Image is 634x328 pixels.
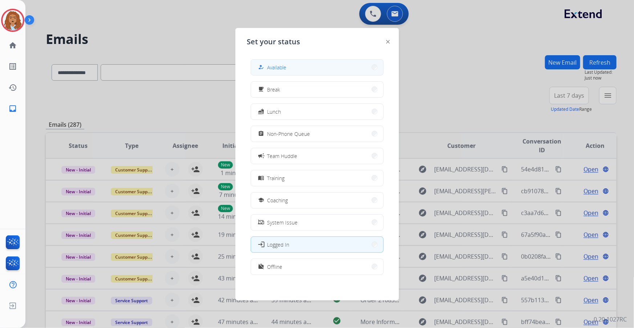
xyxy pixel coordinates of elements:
mat-icon: login [257,241,264,248]
span: Logged In [267,241,290,248]
button: Coaching [251,193,383,208]
mat-icon: phonelink_off [258,219,264,226]
img: avatar [3,10,23,31]
span: Lunch [267,108,281,116]
mat-icon: work_off [258,264,264,270]
mat-icon: fastfood [258,109,264,115]
span: Team Huddle [267,152,298,160]
button: Available [251,60,383,75]
mat-icon: list_alt [8,62,17,71]
span: Training [267,174,285,182]
mat-icon: inbox [8,104,17,113]
button: Lunch [251,104,383,120]
span: System Issue [267,219,298,226]
img: close-button [386,40,390,44]
mat-icon: menu_book [258,175,264,181]
button: Logged In [251,237,383,252]
p: 0.20.1027RC [594,315,627,324]
span: Break [267,86,280,93]
mat-icon: how_to_reg [258,64,264,70]
mat-icon: campaign [257,152,264,159]
button: Team Huddle [251,148,383,164]
span: Available [267,64,287,71]
mat-icon: assignment [258,131,264,137]
button: Break [251,82,383,97]
button: Non-Phone Queue [251,126,383,142]
span: Set your status [247,37,300,47]
span: Offline [267,263,283,271]
span: Non-Phone Queue [267,130,310,138]
span: Coaching [267,197,288,204]
mat-icon: school [258,197,264,203]
button: Training [251,170,383,186]
mat-icon: home [8,41,17,50]
mat-icon: history [8,83,17,92]
mat-icon: free_breakfast [258,86,264,93]
button: Offline [251,259,383,275]
button: System Issue [251,215,383,230]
